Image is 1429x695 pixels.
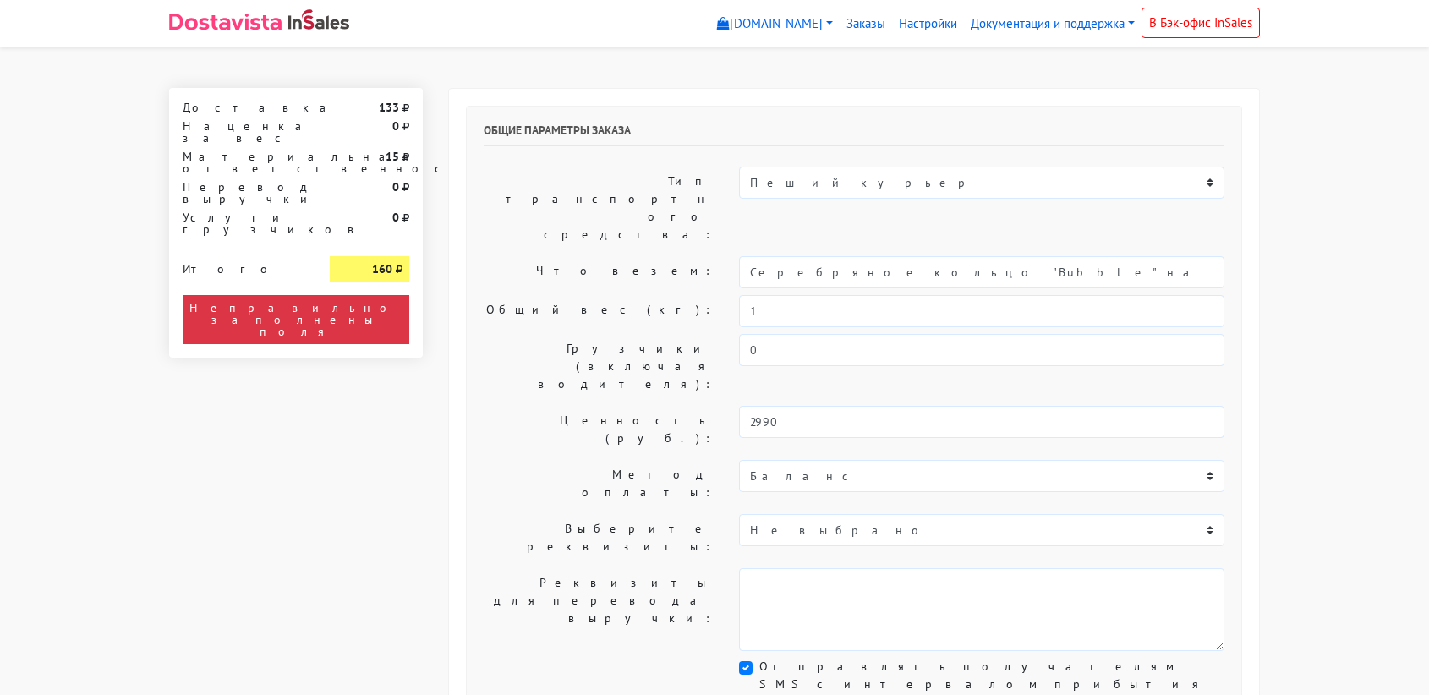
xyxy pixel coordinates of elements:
label: Метод оплаты: [471,460,726,507]
label: Ценность (руб.): [471,406,726,453]
strong: 0 [392,179,399,194]
img: Dostavista - срочная курьерская служба доставки [169,14,282,30]
a: В Бэк-офис InSales [1142,8,1260,38]
label: Реквизиты для перевода выручки: [471,568,726,651]
img: InSales [288,9,349,30]
strong: 15 [386,149,399,164]
strong: 133 [379,100,399,115]
label: Грузчики (включая водителя): [471,334,726,399]
a: Заказы [840,8,892,41]
label: Что везем: [471,256,726,288]
a: Настройки [892,8,964,41]
a: Документация и поддержка [964,8,1142,41]
div: Доставка [170,101,317,113]
label: Тип транспортного средства: [471,167,726,249]
div: Материальная ответственность [170,150,317,174]
div: Перевод выручки [170,181,317,205]
div: Наценка за вес [170,120,317,144]
div: Итого [183,256,304,275]
strong: 160 [372,261,392,276]
label: Общий вес (кг): [471,295,726,327]
strong: 0 [392,118,399,134]
h6: Общие параметры заказа [484,123,1224,146]
a: [DOMAIN_NAME] [710,8,840,41]
div: Неправильно заполнены поля [183,295,409,344]
label: Выберите реквизиты: [471,514,726,561]
strong: 0 [392,210,399,225]
div: Услуги грузчиков [170,211,317,235]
